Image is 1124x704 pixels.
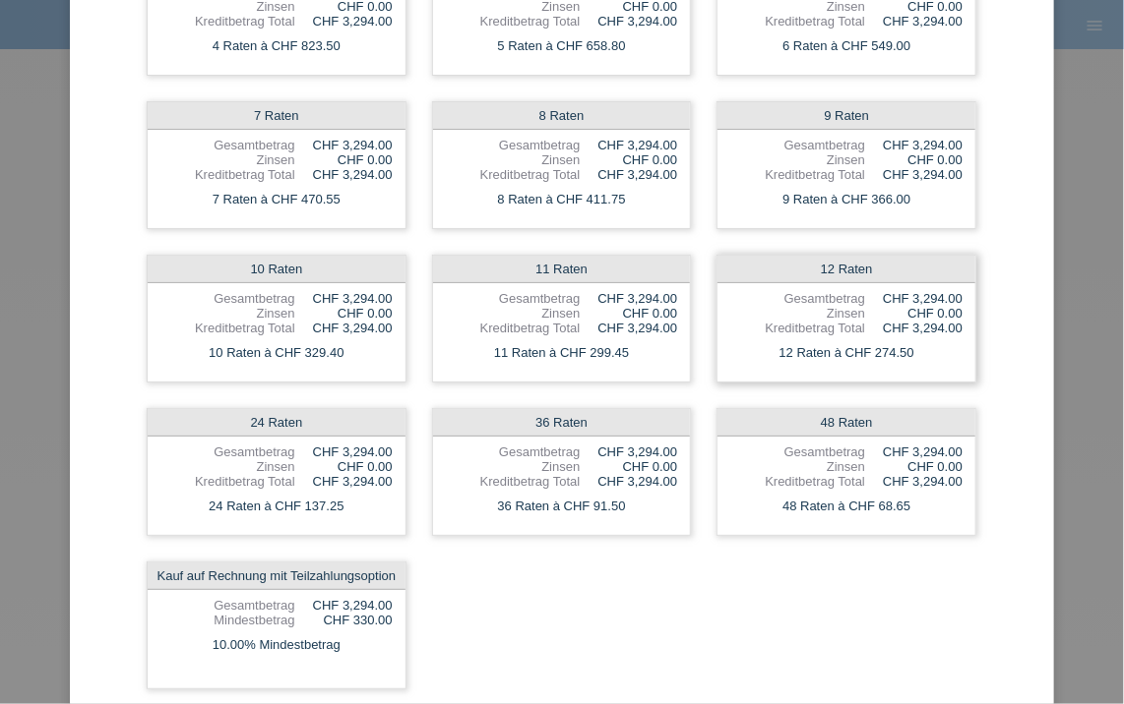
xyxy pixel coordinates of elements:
[160,474,295,489] div: Kreditbetrag Total
[160,459,295,474] div: Zinsen
[718,340,975,366] div: 12 Raten à CHF 274.50
[580,306,677,321] div: CHF 0.00
[865,459,963,474] div: CHF 0.00
[160,167,295,182] div: Kreditbetrag Total
[295,291,393,306] div: CHF 3,294.00
[148,562,406,590] div: Kauf auf Rechnung mit Teilzahlungsoption
[718,256,975,283] div: 12 Raten
[148,632,406,658] div: 10.00% Mindestbetrag
[730,306,865,321] div: Zinsen
[295,306,393,321] div: CHF 0.00
[295,138,393,152] div: CHF 3,294.00
[433,340,691,366] div: 11 Raten à CHF 299.45
[148,187,406,212] div: 7 Raten à CHF 470.55
[730,474,865,489] div: Kreditbetrag Total
[148,340,406,366] div: 10 Raten à CHF 329.40
[148,256,406,283] div: 10 Raten
[160,138,295,152] div: Gesamtbetrag
[160,613,295,627] div: Mindestbetrag
[865,167,963,182] div: CHF 3,294.00
[433,33,691,59] div: 5 Raten à CHF 658.80
[580,14,677,29] div: CHF 3,294.00
[446,14,581,29] div: Kreditbetrag Total
[433,256,691,283] div: 11 Raten
[433,409,691,437] div: 36 Raten
[148,494,406,519] div: 24 Raten à CHF 137.25
[446,306,581,321] div: Zinsen
[718,33,975,59] div: 6 Raten à CHF 549.00
[160,291,295,306] div: Gesamtbetrag
[730,291,865,306] div: Gesamtbetrag
[148,102,406,130] div: 7 Raten
[160,598,295,613] div: Gesamtbetrag
[295,167,393,182] div: CHF 3,294.00
[433,102,691,130] div: 8 Raten
[865,138,963,152] div: CHF 3,294.00
[295,474,393,489] div: CHF 3,294.00
[446,459,581,474] div: Zinsen
[730,444,865,459] div: Gesamtbetrag
[730,459,865,474] div: Zinsen
[433,187,691,212] div: 8 Raten à CHF 411.75
[718,102,975,130] div: 9 Raten
[730,14,865,29] div: Kreditbetrag Total
[148,33,406,59] div: 4 Raten à CHF 823.50
[446,444,581,459] div: Gesamtbetrag
[148,409,406,437] div: 24 Raten
[160,306,295,321] div: Zinsen
[160,14,295,29] div: Kreditbetrag Total
[295,14,393,29] div: CHF 3,294.00
[295,459,393,474] div: CHF 0.00
[865,14,963,29] div: CHF 3,294.00
[730,167,865,182] div: Kreditbetrag Total
[718,409,975,437] div: 48 Raten
[295,321,393,335] div: CHF 3,294.00
[580,291,677,306] div: CHF 3,294.00
[865,321,963,335] div: CHF 3,294.00
[718,187,975,212] div: 9 Raten à CHF 366.00
[295,598,393,613] div: CHF 3,294.00
[295,613,393,627] div: CHF 330.00
[580,138,677,152] div: CHF 3,294.00
[580,444,677,459] div: CHF 3,294.00
[160,444,295,459] div: Gesamtbetrag
[160,321,295,335] div: Kreditbetrag Total
[865,152,963,167] div: CHF 0.00
[580,459,677,474] div: CHF 0.00
[580,152,677,167] div: CHF 0.00
[580,167,677,182] div: CHF 3,294.00
[295,444,393,459] div: CHF 3,294.00
[295,152,393,167] div: CHF 0.00
[580,321,677,335] div: CHF 3,294.00
[446,152,581,167] div: Zinsen
[865,306,963,321] div: CHF 0.00
[446,474,581,489] div: Kreditbetrag Total
[446,138,581,152] div: Gesamtbetrag
[730,321,865,335] div: Kreditbetrag Total
[865,291,963,306] div: CHF 3,294.00
[718,494,975,519] div: 48 Raten à CHF 68.65
[433,494,691,519] div: 36 Raten à CHF 91.50
[446,291,581,306] div: Gesamtbetrag
[865,474,963,489] div: CHF 3,294.00
[446,167,581,182] div: Kreditbetrag Total
[580,474,677,489] div: CHF 3,294.00
[446,321,581,335] div: Kreditbetrag Total
[160,152,295,167] div: Zinsen
[730,152,865,167] div: Zinsen
[730,138,865,152] div: Gesamtbetrag
[865,444,963,459] div: CHF 3,294.00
